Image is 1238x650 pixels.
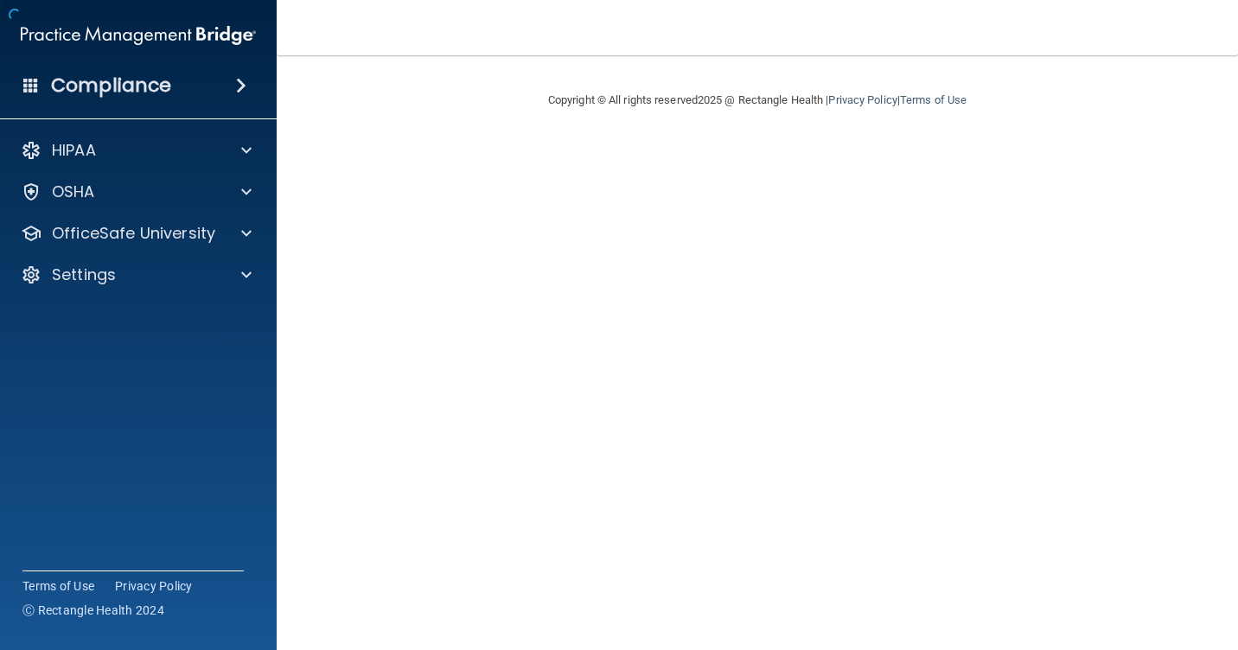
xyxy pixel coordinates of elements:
span: Ⓒ Rectangle Health 2024 [22,602,164,619]
h4: Compliance [51,73,171,98]
p: HIPAA [52,140,96,161]
a: HIPAA [21,140,252,161]
a: Terms of Use [900,93,967,106]
a: Terms of Use [22,577,94,595]
div: Copyright © All rights reserved 2025 @ Rectangle Health | | [442,73,1073,128]
a: OfficeSafe University [21,223,252,244]
p: OSHA [52,182,95,202]
a: OSHA [21,182,252,202]
a: Privacy Policy [828,93,897,106]
p: OfficeSafe University [52,223,215,244]
a: Settings [21,264,252,285]
p: Settings [52,264,116,285]
a: Privacy Policy [115,577,193,595]
img: PMB logo [21,18,256,53]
